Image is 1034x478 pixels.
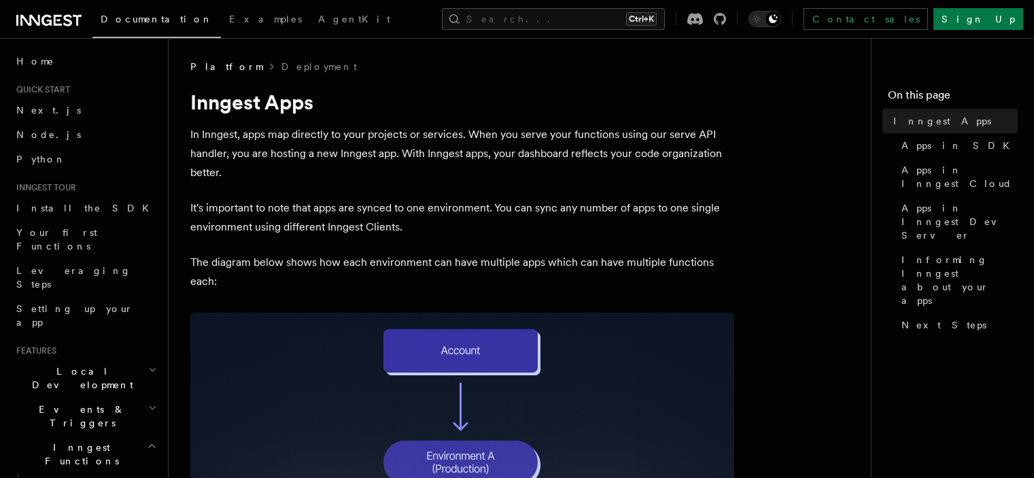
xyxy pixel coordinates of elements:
span: Events & Triggers [11,403,148,430]
a: Setting up your app [11,296,160,335]
a: Next.js [11,98,160,122]
span: Apps in Inngest Cloud [901,163,1018,190]
p: It's important to note that apps are synced to one environment. You can sync any number of apps t... [190,199,734,237]
span: Inngest Functions [11,441,147,468]
span: Home [16,54,54,68]
span: Informing Inngest about your apps [901,253,1018,307]
span: Leveraging Steps [16,265,131,290]
a: Sign Up [933,8,1023,30]
span: Python [16,154,66,165]
a: Python [11,147,160,171]
p: The diagram below shows how each environment can have multiple apps which can have multiple funct... [190,253,734,291]
span: AgentKit [318,14,390,24]
button: Events & Triggers [11,397,160,435]
button: Toggle dark mode [748,11,781,27]
a: Apps in Inngest Cloud [896,158,1018,196]
button: Search...Ctrl+K [442,8,665,30]
span: Inngest tour [11,182,76,193]
a: Node.js [11,122,160,147]
a: Documentation [92,4,221,38]
a: Home [11,49,160,73]
span: Features [11,345,56,356]
a: Your first Functions [11,220,160,258]
span: Apps in Inngest Dev Server [901,201,1018,242]
a: Install the SDK [11,196,160,220]
a: Apps in Inngest Dev Server [896,196,1018,247]
h1: Inngest Apps [190,90,734,114]
p: In Inngest, apps map directly to your projects or services. When you serve your functions using o... [190,125,734,182]
button: Local Development [11,359,160,397]
a: Examples [221,4,310,37]
span: Documentation [101,14,213,24]
a: Inngest Apps [888,109,1018,133]
span: Inngest Apps [893,114,991,128]
h4: On this page [888,87,1018,109]
a: Informing Inngest about your apps [896,247,1018,313]
span: Your first Functions [16,227,97,252]
span: Quick start [11,84,70,95]
span: Setting up your app [16,303,133,328]
a: AgentKit [310,4,398,37]
a: Deployment [281,60,357,73]
span: Apps in SDK [901,139,1018,152]
span: Next Steps [901,318,986,332]
a: Contact sales [804,8,928,30]
span: Examples [229,14,302,24]
a: Next Steps [896,313,1018,337]
kbd: Ctrl+K [626,12,657,26]
button: Inngest Functions [11,435,160,473]
span: Platform [190,60,262,73]
span: Local Development [11,364,148,392]
span: Install the SDK [16,203,157,214]
a: Leveraging Steps [11,258,160,296]
a: Apps in SDK [896,133,1018,158]
span: Next.js [16,105,81,116]
span: Node.js [16,129,81,140]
